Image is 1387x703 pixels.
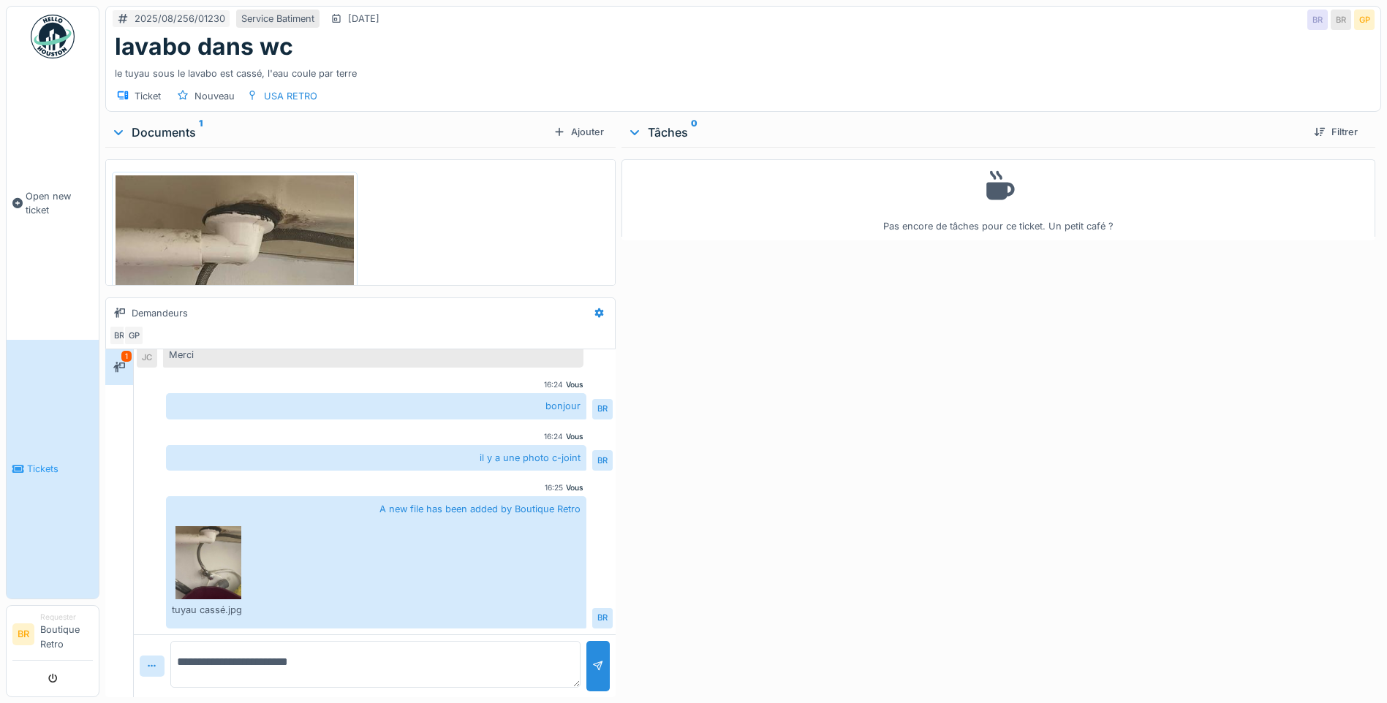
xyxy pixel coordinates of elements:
div: Vous [566,379,583,390]
div: Vous [566,482,583,493]
div: 1 [121,351,132,362]
img: snj8bs0pemzx8q8he1k8npl99dmr [116,175,354,493]
div: BR [592,608,613,628]
div: BR [1331,9,1351,30]
div: Pas encore de tâches pour ce ticket. Un petit café ? [631,166,1366,234]
div: JC [137,347,157,368]
div: BR [592,450,613,471]
h1: lavabo dans wc [115,33,293,61]
div: bonjour [166,393,586,419]
img: i03ce94xk2qiulaju6ck1afpii3d [175,526,241,599]
div: tuyau cassé.jpg [172,603,245,617]
div: Nouveau [194,89,235,103]
div: A new file has been added by Boutique Retro [166,496,586,628]
div: BR [1307,9,1328,30]
div: Filtrer [1308,122,1364,142]
div: 2025/08/256/01230 [135,12,225,26]
a: Open new ticket [7,66,99,340]
div: Ticket [135,89,161,103]
span: Tickets [27,462,93,476]
div: il y a une photo c-joint [166,445,586,471]
div: Documents [111,123,548,141]
div: GP [1354,9,1375,30]
div: BR [109,325,129,346]
div: [DATE] [348,12,379,26]
div: Requester [40,612,93,623]
sup: 0 [691,123,698,141]
li: BR [12,623,34,645]
div: Ajouter [548,122,610,142]
div: GP [124,325,144,346]
div: 16:24 [544,379,563,390]
div: Demandeurs [132,306,188,320]
img: Badge_color-CXgf-gQk.svg [31,15,75,58]
div: Tâches [627,123,1302,141]
div: BR [592,399,613,419]
li: Boutique Retro [40,612,93,657]
a: Tickets [7,340,99,598]
a: BR RequesterBoutique Retro [12,612,93,661]
div: 16:24 [544,431,563,442]
div: le tuyau sous le lavabo est cassé, l'eau coule par terre [115,61,1372,80]
sup: 1 [199,123,203,141]
div: USA RETRO [264,89,317,103]
div: Service Batiment [241,12,314,26]
div: 16:25 [545,482,563,493]
div: Vous [566,431,583,442]
span: Open new ticket [26,189,93,217]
